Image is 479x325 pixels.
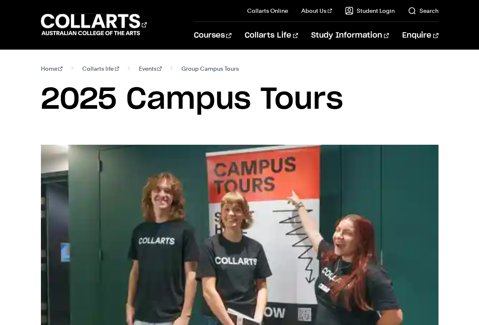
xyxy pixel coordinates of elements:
[181,63,239,74] span: Group Campus Tours
[82,63,119,74] a: Collarts life
[41,13,147,36] div: Go to homepage
[194,22,231,49] a: Courses
[301,7,332,15] a: About Us
[139,63,162,74] a: Events
[247,7,288,15] a: Collarts Online
[41,63,63,74] a: Home
[41,81,438,118] h1: 2025 Campus Tours
[245,22,298,49] a: Collarts Life
[311,22,389,49] a: Study Information
[402,22,438,49] a: Enquire
[408,7,438,15] a: Search
[345,7,395,15] a: Student Login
